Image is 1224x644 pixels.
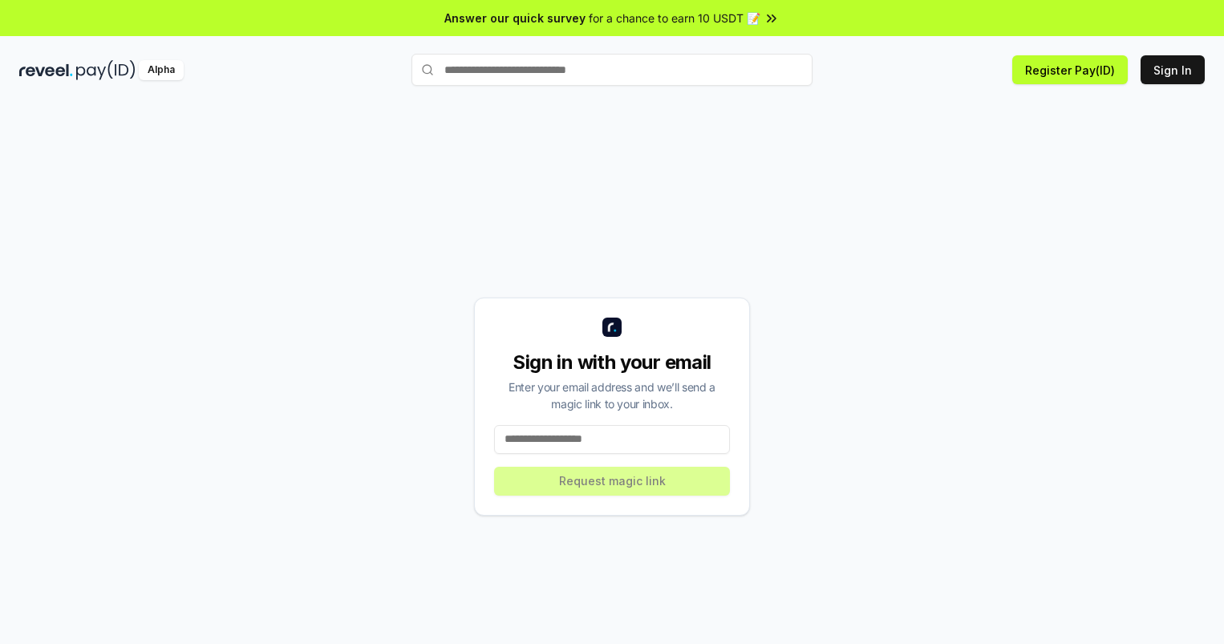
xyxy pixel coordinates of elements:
div: Enter your email address and we’ll send a magic link to your inbox. [494,379,730,412]
div: Sign in with your email [494,350,730,375]
span: Answer our quick survey [444,10,586,26]
img: pay_id [76,60,136,80]
button: Sign In [1141,55,1205,84]
button: Register Pay(ID) [1012,55,1128,84]
img: logo_small [602,318,622,337]
img: reveel_dark [19,60,73,80]
div: Alpha [139,60,184,80]
span: for a chance to earn 10 USDT 📝 [589,10,760,26]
